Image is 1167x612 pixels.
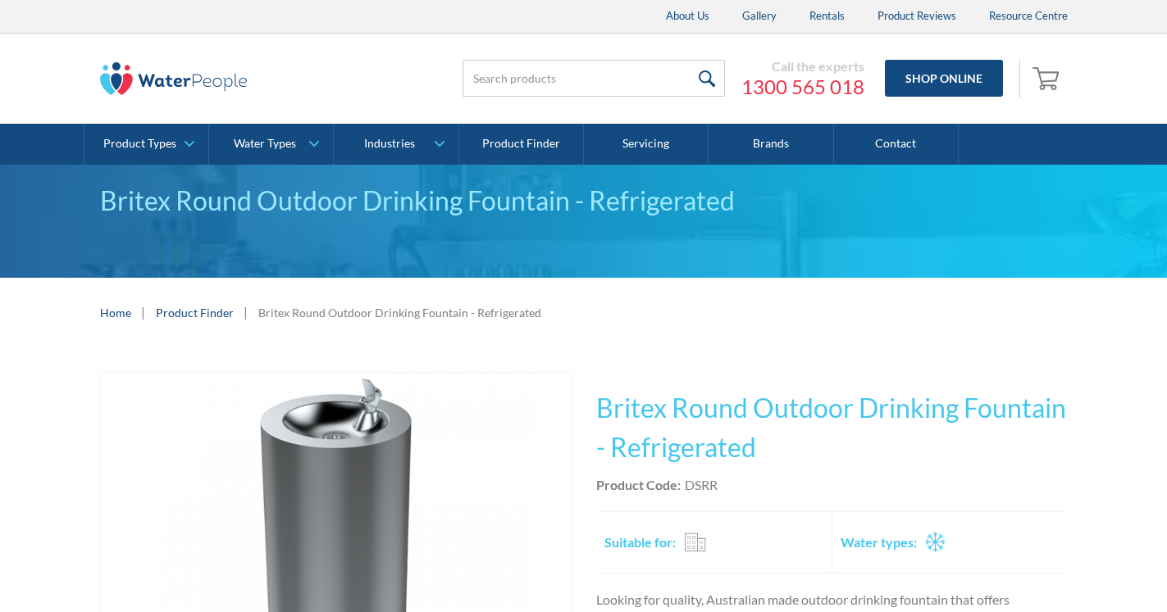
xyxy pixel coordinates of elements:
[709,124,833,165] a: Brands
[596,477,681,492] strong: Product Code:
[885,60,1003,97] a: Shop Online
[139,302,148,322] div: |
[258,304,541,321] div: Britex Round Outdoor Drinking Fountain - Refrigerated
[834,124,959,165] a: Contact
[100,62,248,95] img: The Water People
[156,304,234,321] a: Product Finder
[741,75,864,99] a: 1300 565 018
[584,124,709,165] a: Servicing
[604,533,676,552] h2: Suitable for:
[596,388,1068,467] h1: Britex Round Outdoor Drinking Fountain - Refrigerated
[334,124,458,165] a: Industries
[234,137,296,151] div: Water Types
[364,137,415,151] div: Industries
[741,58,864,75] div: Call the experts
[1028,59,1068,98] a: Open empty cart
[242,302,250,322] div: |
[463,60,725,97] input: Search products
[841,533,917,552] h2: Water types:
[459,124,584,165] a: Product Finder
[209,124,333,165] a: Water Types
[685,475,718,495] div: DSRR
[100,181,1068,220] div: Britex Round Outdoor Drinking Fountain - Refrigerated
[84,124,208,165] a: Product Types
[1033,65,1064,91] img: shopping cart
[103,137,176,151] div: Product Types
[100,304,131,321] a: Home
